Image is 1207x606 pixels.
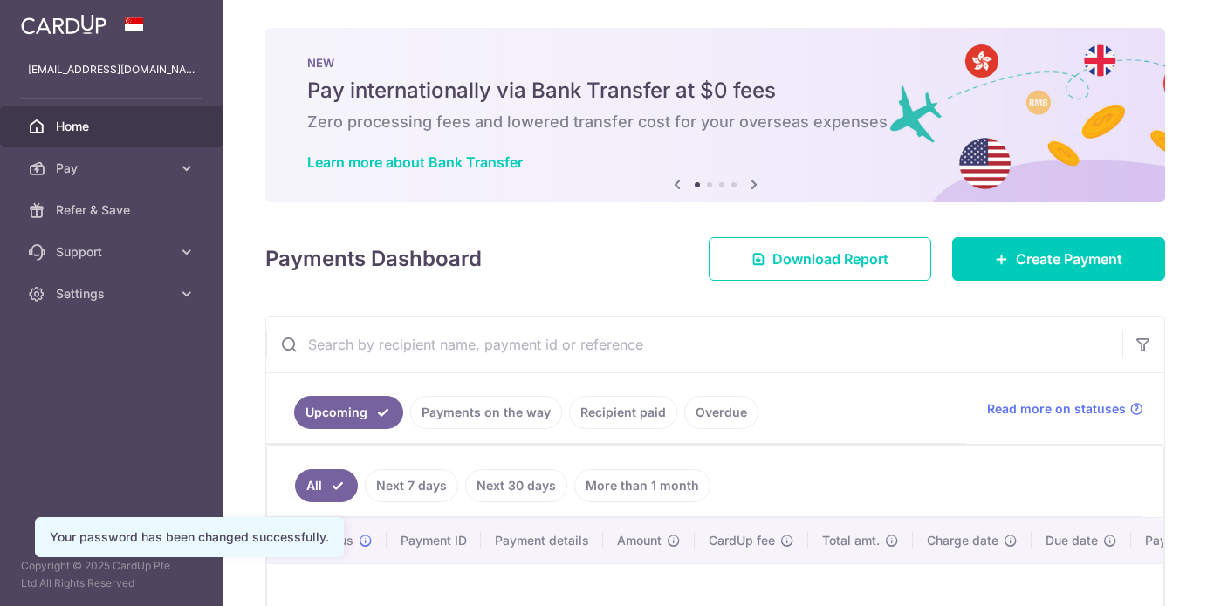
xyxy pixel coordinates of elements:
[772,249,888,269] span: Download Report
[295,469,358,502] a: All
[1016,249,1122,269] span: Create Payment
[952,237,1165,281] a: Create Payment
[307,77,1123,105] h5: Pay internationally via Bank Transfer at $0 fees
[294,396,403,429] a: Upcoming
[307,153,523,171] a: Learn more about Bank Transfer
[307,56,1123,70] p: NEW
[709,237,931,281] a: Download Report
[927,532,998,549] span: Charge date
[266,317,1122,372] input: Search by recipient name, payment id or reference
[617,532,662,549] span: Amount
[28,61,195,78] p: [EMAIL_ADDRESS][DOMAIN_NAME]
[265,243,482,275] h4: Payments Dashboard
[365,469,458,502] a: Next 7 days
[265,28,1165,202] img: Bank transfer banner
[387,518,481,563] th: Payment ID
[569,396,677,429] a: Recipient paid
[56,243,171,261] span: Support
[56,160,171,177] span: Pay
[1046,532,1098,549] span: Due date
[56,201,171,219] span: Refer & Save
[709,532,775,549] span: CardUp fee
[307,112,1123,133] h6: Zero processing fees and lowered transfer cost for your overseas expenses
[987,400,1126,418] span: Read more on statuses
[56,285,171,303] span: Settings
[684,396,758,429] a: Overdue
[50,528,329,546] div: Your password has been changed successfully.
[21,14,106,35] img: CardUp
[410,396,562,429] a: Payments on the way
[465,469,567,502] a: Next 30 days
[574,469,710,502] a: More than 1 month
[481,518,603,563] th: Payment details
[56,118,171,135] span: Home
[987,400,1143,418] a: Read more on statuses
[822,532,880,549] span: Total amt.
